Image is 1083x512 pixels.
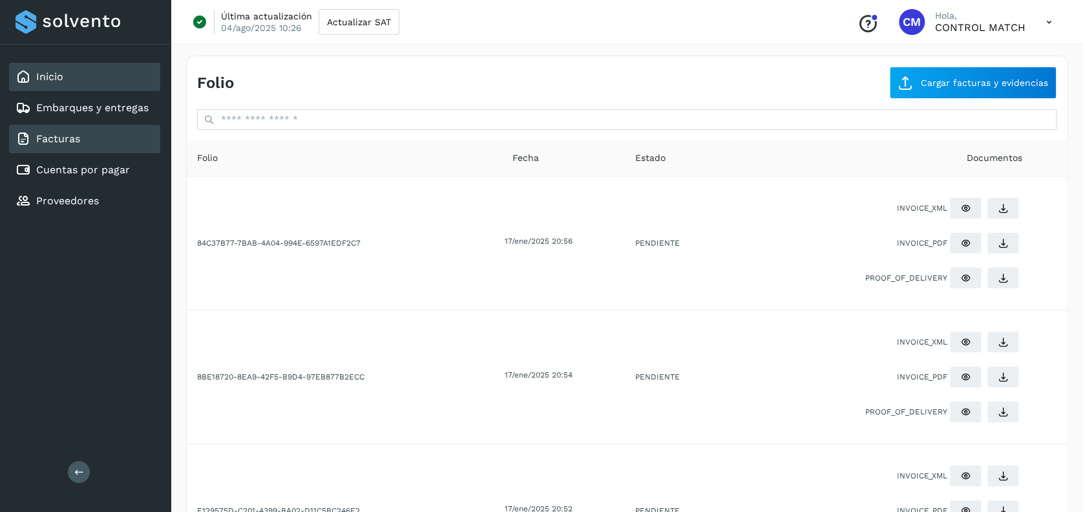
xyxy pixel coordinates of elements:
span: INVOICE_XML [896,470,947,482]
a: Embarques y entregas [36,101,149,114]
button: Actualizar SAT [319,9,399,35]
span: INVOICE_XML [896,202,947,214]
p: Hola, [935,10,1025,21]
p: CONTROL MATCH [935,21,1025,34]
span: PROOF_OF_DELIVERY [865,406,947,418]
td: 8BE18720-8EA9-42F5-B9D4-97EB877B2ECC [187,310,502,444]
span: Fecha [512,151,539,165]
div: 17/ene/2025 20:54 [505,369,622,381]
p: Última actualización [221,10,312,22]
td: PENDIENTE [625,310,734,444]
div: Facturas [9,125,160,153]
div: Embarques y entregas [9,94,160,122]
button: Cargar facturas y evidencias [889,67,1057,99]
span: INVOICE_PDF [896,371,947,383]
div: 17/ene/2025 20:56 [505,235,622,247]
h4: Folio [197,74,234,92]
span: Actualizar SAT [327,17,391,27]
a: Proveedores [36,195,99,207]
div: Inicio [9,63,160,91]
a: Facturas [36,133,80,145]
a: Cuentas por pagar [36,164,130,176]
span: INVOICE_XML [896,336,947,348]
span: Cargar facturas y evidencias [921,78,1048,87]
div: Proveedores [9,187,160,215]
a: Inicio [36,70,63,83]
div: Cuentas por pagar [9,156,160,184]
span: Folio [197,151,218,165]
span: Estado [635,151,666,165]
td: 84C37B77-7BAB-4A04-994E-6597A1EDF2C7 [187,176,502,310]
span: INVOICE_PDF [896,237,947,249]
p: 04/ago/2025 10:26 [221,22,302,34]
td: PENDIENTE [625,176,734,310]
span: Documentos [966,151,1022,165]
span: PROOF_OF_DELIVERY [865,272,947,284]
